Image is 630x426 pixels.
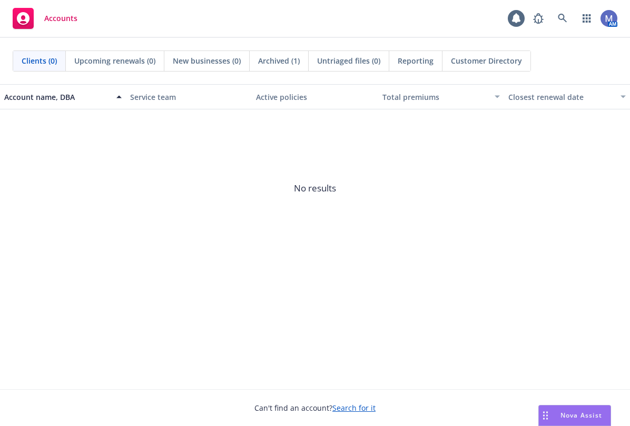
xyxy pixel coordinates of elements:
[451,55,522,66] span: Customer Directory
[560,411,602,420] span: Nova Assist
[254,402,376,413] span: Can't find an account?
[398,55,434,66] span: Reporting
[539,405,552,425] div: Drag to move
[252,84,378,109] button: Active policies
[378,84,504,109] button: Total premiums
[8,4,82,33] a: Accounts
[382,92,488,103] div: Total premiums
[317,55,380,66] span: Untriaged files (0)
[258,55,300,66] span: Archived (1)
[528,8,549,29] a: Report a Bug
[332,403,376,413] a: Search for it
[74,55,155,66] span: Upcoming renewals (0)
[576,8,597,29] a: Switch app
[126,84,252,109] button: Service team
[538,405,611,426] button: Nova Assist
[552,8,573,29] a: Search
[256,92,373,103] div: Active policies
[4,92,110,103] div: Account name, DBA
[22,55,57,66] span: Clients (0)
[130,92,248,103] div: Service team
[504,84,630,109] button: Closest renewal date
[173,55,241,66] span: New businesses (0)
[601,10,617,27] img: photo
[508,92,614,103] div: Closest renewal date
[44,14,77,23] span: Accounts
